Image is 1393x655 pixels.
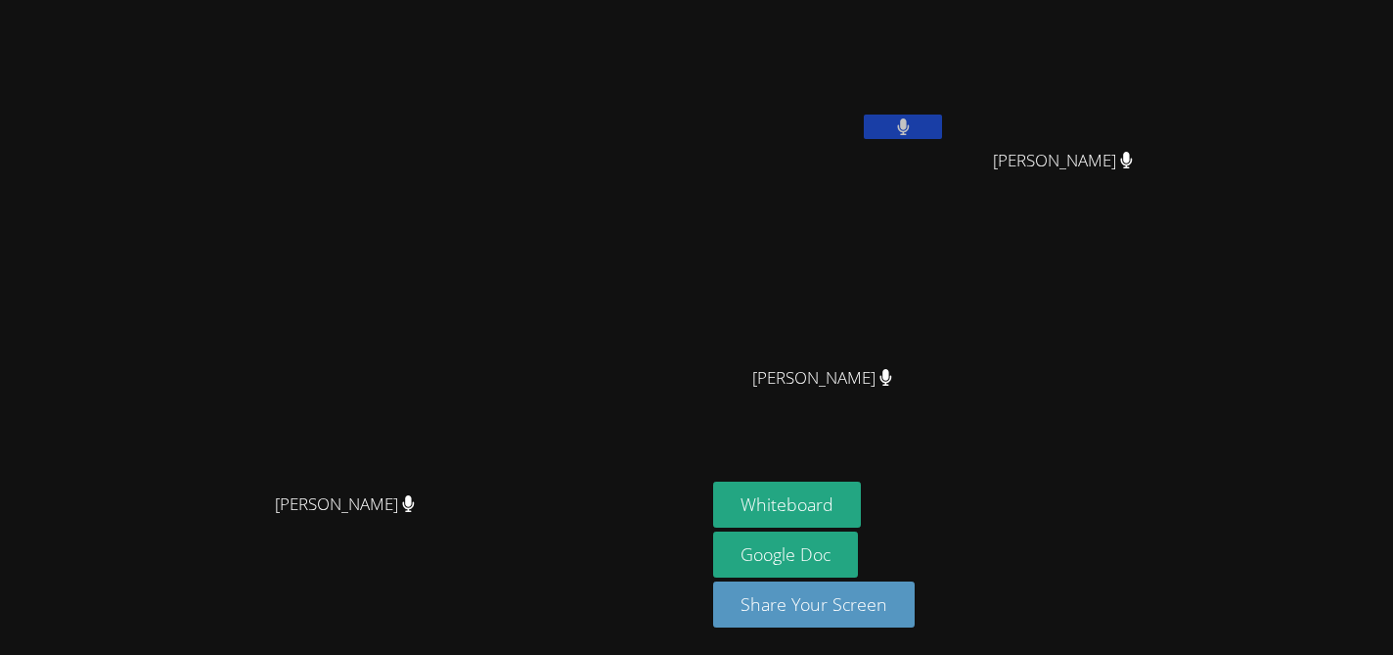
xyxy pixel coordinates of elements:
[275,491,415,519] span: [PERSON_NAME]
[993,147,1133,175] span: [PERSON_NAME]
[713,482,861,528] button: Whiteboard
[713,582,915,628] button: Share Your Screen
[752,364,892,393] span: [PERSON_NAME]
[713,532,858,578] a: Google Doc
